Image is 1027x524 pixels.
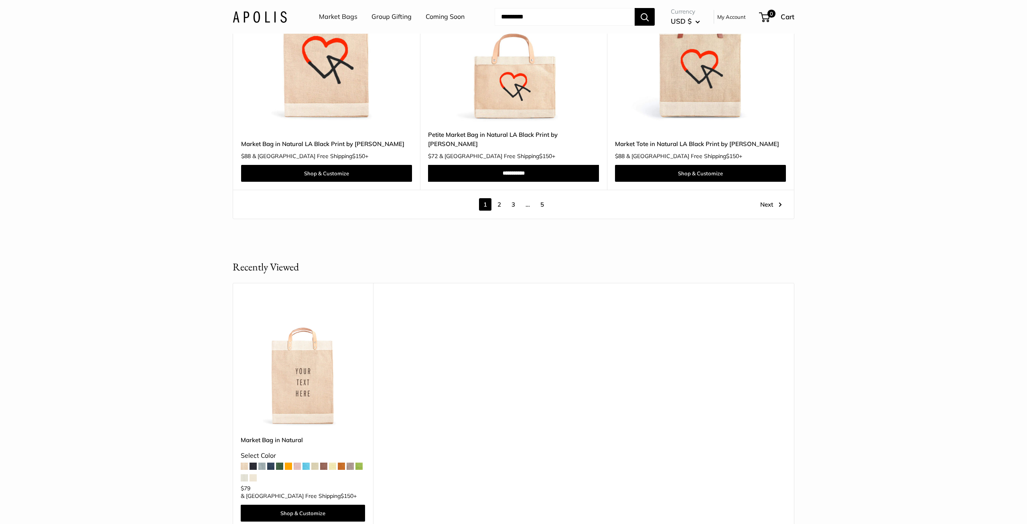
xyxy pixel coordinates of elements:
[507,198,520,211] a: 3
[615,152,625,160] span: $88
[521,198,534,211] span: …
[233,259,299,275] h2: Recently Viewed
[781,12,794,21] span: Cart
[671,17,692,25] span: USD $
[539,152,552,160] span: $150
[241,493,357,499] span: & [GEOGRAPHIC_DATA] Free Shipping +
[615,165,786,182] a: Shop & Customize
[536,198,548,211] a: 5
[241,505,365,522] a: Shop & Customize
[428,130,599,149] a: Petite Market Bag in Natural LA Black Print by [PERSON_NAME]
[371,11,412,23] a: Group Gifting
[233,11,287,22] img: Apolis
[352,152,365,160] span: $150
[717,12,746,22] a: My Account
[671,15,700,28] button: USD $
[760,198,782,211] a: Next
[428,152,438,160] span: $72
[635,8,655,26] button: Search
[495,8,635,26] input: Search...
[626,153,742,159] span: & [GEOGRAPHIC_DATA] Free Shipping +
[341,492,353,500] span: $150
[252,153,368,159] span: & [GEOGRAPHIC_DATA] Free Shipping +
[241,450,365,462] div: Select Color
[319,11,357,23] a: Market Bags
[767,10,775,18] span: 0
[479,198,491,211] span: 1
[426,11,465,23] a: Coming Soon
[760,10,794,23] a: 0 Cart
[615,139,786,148] a: Market Tote in Natural LA Black Print by [PERSON_NAME]
[241,485,250,492] span: $79
[726,152,739,160] span: $150
[241,303,365,427] img: Market Bag in Natural
[241,435,365,445] a: Market Bag in Natural
[671,6,700,17] span: Currency
[493,198,505,211] a: 2
[439,153,555,159] span: & [GEOGRAPHIC_DATA] Free Shipping +
[241,152,251,160] span: $88
[241,165,412,182] a: Shop & Customize
[241,139,412,148] a: Market Bag in Natural LA Black Print by [PERSON_NAME]
[241,303,365,427] a: Market Bag in NaturalMarket Bag in Natural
